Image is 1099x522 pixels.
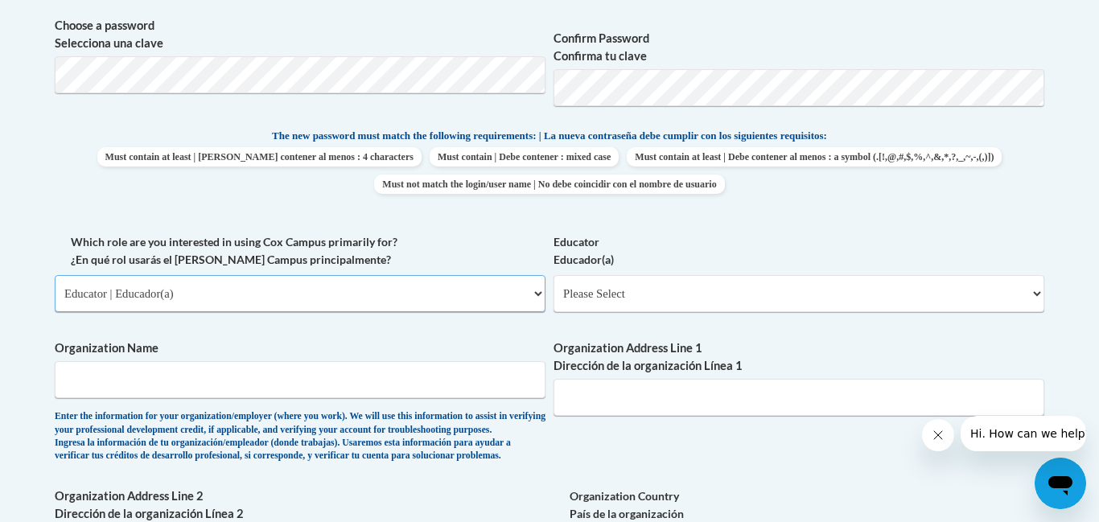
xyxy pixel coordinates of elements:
label: Which role are you interested in using Cox Campus primarily for? ¿En qué rol usarás el [PERSON_NA... [55,233,545,269]
input: Metadata input [554,379,1044,416]
label: Organization Address Line 1 Dirección de la organización Línea 1 [554,339,1044,375]
div: Enter the information for your organization/employer (where you work). We will use this informati... [55,410,545,463]
label: Confirm Password Confirma tu clave [554,30,1044,65]
span: Must contain at least | [PERSON_NAME] contener al menos : 4 characters [97,147,422,166]
span: Hi. How can we help? [10,11,130,24]
iframe: Close message [922,419,954,451]
span: The new password must match the following requirements: | La nueva contraseña debe cumplir con lo... [272,129,827,143]
span: Must contain at least | Debe contener al menos : a symbol (.[!,@,#,$,%,^,&,*,?,_,~,-,(,)]) [627,147,1002,166]
label: Choose a password Selecciona una clave [55,17,545,52]
label: Educator Educador(a) [554,233,1044,269]
span: Must not match the login/user name | No debe coincidir con el nombre de usuario [374,175,724,194]
iframe: Message from company [961,416,1086,451]
iframe: Button to launch messaging window [1035,458,1086,509]
input: Metadata input [55,361,545,398]
span: Must contain | Debe contener : mixed case [430,147,619,166]
label: Organization Name [55,339,545,357]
